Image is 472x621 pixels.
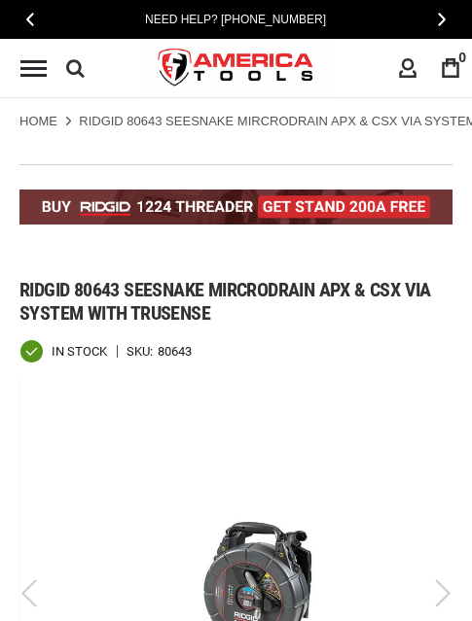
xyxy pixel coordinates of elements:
span: 0 [458,50,466,65]
a: 0 [432,50,469,86]
a: Home [19,113,57,130]
a: store logo [142,32,331,105]
span: Previous [26,12,34,26]
span: Next [438,12,446,26]
strong: SKU [127,345,158,358]
div: Availability [19,339,107,363]
img: BOGO: Buy the RIDGID® 1224 Threader (26092), get the 92467 200A Stand FREE! [19,190,453,224]
div: Menu [20,60,47,77]
span: In stock [52,345,107,358]
span: Ridgid 80643 seesnake mircrodrain apx & csx via system with trusense [19,278,431,325]
div: 80643 [158,345,192,358]
a: Need Help? [PHONE_NUMBER] [139,10,332,29]
img: America Tools [142,32,331,105]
